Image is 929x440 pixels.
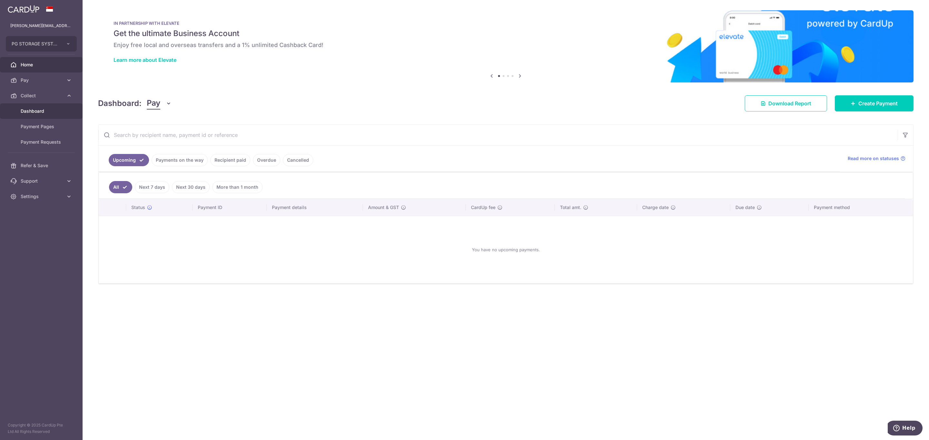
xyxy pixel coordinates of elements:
span: Total amt. [560,204,581,211]
a: Overdue [253,154,280,166]
a: Recipient paid [210,154,250,166]
span: Download Report [768,100,811,107]
span: Charge date [642,204,669,211]
span: Create Payment [858,100,898,107]
div: You have no upcoming payments. [106,221,905,278]
button: Pay [147,97,172,110]
a: Payments on the way [152,154,208,166]
iframe: Opens a widget where you can find more information [888,421,923,437]
img: CardUp [8,5,39,13]
h5: Get the ultimate Business Account [114,28,898,39]
input: Search by recipient name, payment id or reference [98,125,898,145]
h4: Dashboard: [98,98,142,109]
p: [PERSON_NAME][EMAIL_ADDRESS][PERSON_NAME][DOMAIN_NAME] [10,23,72,29]
span: Refer & Save [21,162,63,169]
button: PG STORAGE SYSTEMS PTE. LTD. [6,36,77,52]
span: Due date [735,204,755,211]
a: Read more on statuses [848,155,905,162]
span: Home [21,62,63,68]
a: More than 1 month [212,181,263,193]
a: Cancelled [283,154,313,166]
a: Learn more about Elevate [114,57,176,63]
img: Renovation banner [98,10,914,82]
a: Next 30 days [172,181,210,193]
a: Next 7 days [135,181,169,193]
span: Pay [147,97,160,110]
span: Status [131,204,145,211]
a: Upcoming [109,154,149,166]
a: Download Report [745,95,827,111]
a: All [109,181,132,193]
span: Amount & GST [368,204,399,211]
span: Support [21,178,63,184]
th: Payment method [809,199,913,216]
span: Pay [21,77,63,83]
th: Payment details [267,199,363,216]
h6: Enjoy free local and overseas transfers and a 1% unlimited Cashback Card! [114,41,898,49]
span: PG STORAGE SYSTEMS PTE. LTD. [12,41,59,47]
span: Payment Pages [21,123,63,130]
a: Create Payment [835,95,914,111]
span: Collect [21,92,63,99]
p: IN PARTNERSHIP WITH ELEVATE [114,21,898,26]
span: CardUp fee [471,204,495,211]
span: Payment Requests [21,139,63,145]
span: Read more on statuses [848,155,899,162]
span: Settings [21,193,63,200]
span: Dashboard [21,108,63,114]
th: Payment ID [193,199,267,216]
